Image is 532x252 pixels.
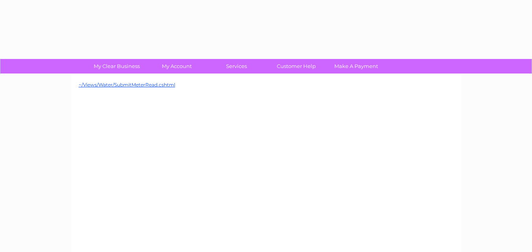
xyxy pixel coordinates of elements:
a: ~/Views/Water/SubmitMeterRead.cshtml [79,82,175,88]
a: My Clear Business [84,59,149,74]
a: My Account [144,59,209,74]
a: Services [204,59,269,74]
a: Make A Payment [324,59,389,74]
a: Customer Help [264,59,329,74]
